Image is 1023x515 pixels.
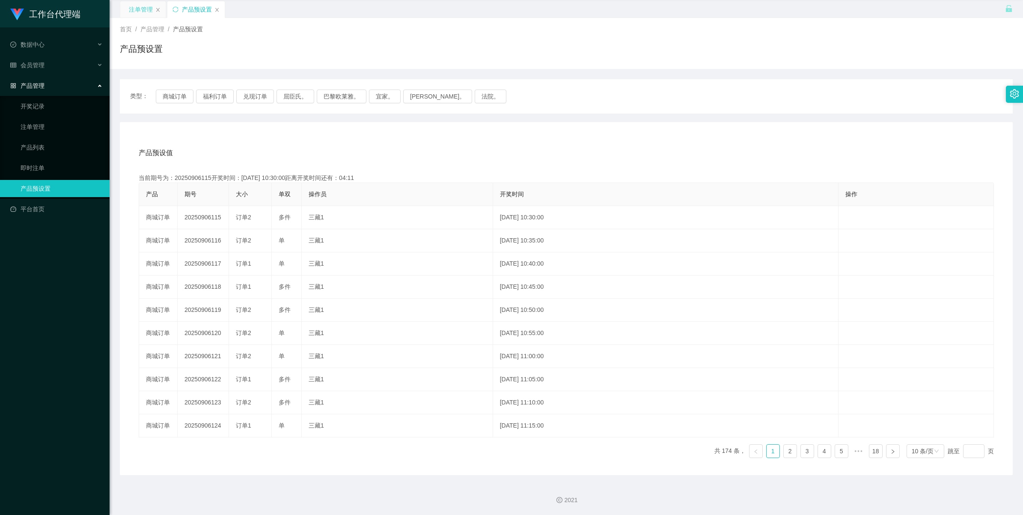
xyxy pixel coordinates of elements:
[236,376,251,383] span: 订单1
[317,90,366,103] button: 巴黎欧莱雅。
[279,353,285,359] span: 单
[236,260,251,267] span: 订单1
[302,229,493,252] td: 三藏1
[302,414,493,437] td: 三藏1
[493,368,839,391] td: [DATE] 11:05:00
[835,445,848,458] a: 5
[129,1,153,18] div: 注单管理
[818,444,831,458] li: 4
[10,83,16,89] i: 图标： AppStore-O
[178,391,229,414] td: 20250906123
[767,445,779,458] a: 1
[835,444,848,458] li: 5
[475,90,506,103] button: 法院。
[10,9,24,21] img: logo.9652507e.png
[156,90,193,103] button: 商城订单
[714,444,746,458] li: 共 174 条，
[139,229,178,252] td: 商城订单
[139,391,178,414] td: 商城订单
[21,98,103,115] a: 开奖记录
[818,445,831,458] a: 4
[801,445,814,458] a: 3
[236,306,251,313] span: 订单2
[139,252,178,275] td: 商城订单
[139,345,178,368] td: 商城订单
[493,206,839,229] td: [DATE] 10:30:00
[279,260,285,267] span: 单
[302,275,493,299] td: 三藏1
[493,299,839,322] td: [DATE] 10:50:00
[139,368,178,391] td: 商城订单
[302,299,493,322] td: 三藏1
[869,444,883,458] li: 18
[279,237,285,244] span: 单
[302,322,493,345] td: 三藏1
[279,283,291,290] span: 多件
[178,299,229,322] td: 20250906119
[130,90,156,103] span: 类型：
[236,214,251,221] span: 订单2
[279,329,285,336] span: 单
[753,449,758,454] i: 图标：左
[21,139,103,156] a: 产品列表
[139,174,994,183] div: 当前期号为：20250906115开奖时间：[DATE] 10:30:00距离开奖时间还有：04:11
[369,90,401,103] button: 宜家。
[279,399,291,406] span: 多件
[178,322,229,345] td: 20250906120
[279,422,285,429] span: 单
[279,306,291,313] span: 多件
[749,444,763,458] li: 上一页
[120,42,163,55] h1: 产品预设置
[21,118,103,135] a: 注单管理
[173,26,203,33] span: 产品预设置
[493,391,839,414] td: [DATE] 11:10:00
[236,422,251,429] span: 订单1
[236,283,251,290] span: 订单1
[493,414,839,437] td: [DATE] 11:15:00
[236,237,251,244] span: 订单2
[403,90,472,103] button: [PERSON_NAME]。
[279,191,291,198] span: 单双
[236,353,251,359] span: 订单2
[277,90,314,103] button: 屈臣氏。
[10,201,103,218] a: 图标： 仪表板平台首页
[912,445,934,458] div: 10 条/页
[21,82,45,89] font: 产品管理
[178,368,229,391] td: 20250906122
[302,391,493,414] td: 三藏1
[1010,89,1019,99] i: 图标： 设置
[196,90,234,103] button: 福利订单
[172,6,178,12] i: 图标： 同步
[500,191,524,198] span: 开奖时间
[139,299,178,322] td: 商城订单
[800,444,814,458] li: 3
[120,26,132,33] span: 首页
[21,62,45,69] font: 会员管理
[886,444,900,458] li: 下一页
[784,445,797,458] a: 2
[1005,5,1013,12] i: 图标： 解锁
[10,10,80,17] a: 工作台代理端
[21,159,103,177] a: 即时注单
[168,26,170,33] span: /
[21,41,45,48] font: 数据中心
[184,191,196,198] span: 期号
[146,191,158,198] span: 产品
[934,449,939,455] i: 图标： 向下
[564,497,577,503] font: 2021
[178,229,229,252] td: 20250906116
[29,0,80,28] h1: 工作台代理端
[214,7,220,12] i: 图标： 关闭
[556,497,562,503] i: 图标： 版权所有
[236,399,251,406] span: 订单2
[890,449,895,454] i: 图标： 右
[10,42,16,48] i: 图标： check-circle-o
[139,148,173,158] span: 产品预设值
[493,322,839,345] td: [DATE] 10:55:00
[869,445,882,458] a: 18
[493,345,839,368] td: [DATE] 11:00:00
[279,376,291,383] span: 多件
[766,444,780,458] li: 1
[21,180,103,197] a: 产品预设置
[845,191,857,198] span: 操作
